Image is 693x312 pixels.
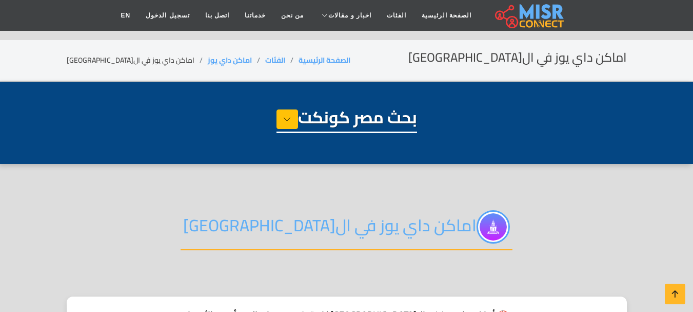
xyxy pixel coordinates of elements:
a: الصفحة الرئيسية [414,6,479,25]
img: main.misr_connect [495,3,564,28]
h2: اماكن داي يوز في ال[GEOGRAPHIC_DATA] [408,50,627,65]
a: اخبار و مقالات [311,6,379,25]
h2: اماكن داي يوز في ال[GEOGRAPHIC_DATA] [181,210,512,250]
span: اخبار و مقالات [328,11,371,20]
a: تسجيل الدخول [138,6,197,25]
img: ZYdNikxKCXaJb8C8X8Vj.png [477,210,510,244]
a: اتصل بنا [197,6,237,25]
a: خدماتنا [237,6,273,25]
a: من نحن [273,6,311,25]
a: اماكن داي يوز [208,53,252,67]
a: EN [113,6,138,25]
a: الفئات [379,6,414,25]
a: الصفحة الرئيسية [299,53,350,67]
a: الفئات [265,53,285,67]
li: اماكن داي يوز في ال[GEOGRAPHIC_DATA] [67,55,208,66]
h1: بحث مصر كونكت [276,107,417,133]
